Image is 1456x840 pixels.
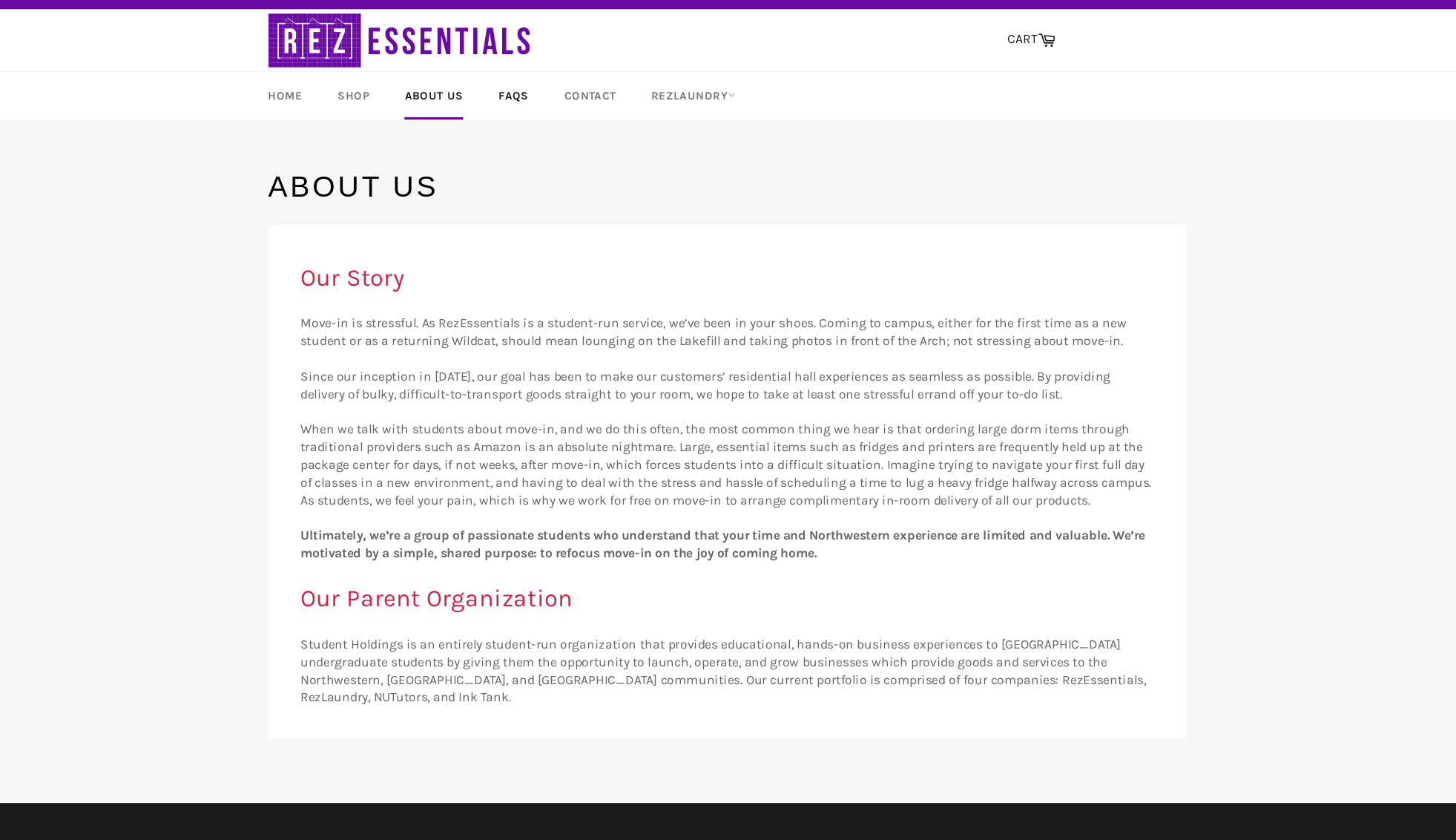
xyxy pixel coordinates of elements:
h2: Our Story [335,248,1121,278]
label: Sign up for the latest news and offers [822,813,1151,829]
p: Student Holdings is an entirely student-run organization that provides educational, hands-on busi... [335,593,1121,658]
a: Shop [355,73,413,117]
h1: About us [306,161,1151,198]
a: Home [291,73,352,117]
p: Move-in is stressful. As RezEssentials is a student-run service, we’ve been in your shoes. Coming... [335,297,1121,525]
a: RezLaundry [644,73,751,117]
img: RezEssentials [306,16,550,73]
a: CART [980,28,1038,59]
a: About Us [416,73,500,117]
a: FAQs [503,73,560,117]
h2: Our Parent Organization [335,544,1121,574]
h4: Like what you're seeing? [822,777,1151,801]
img: aStudentHoldingsNFPcompany_large.png [306,777,662,836]
strong: Ultimately, we’re a group of passionate students who understand that your time and Northwestern e... [335,493,1114,524]
a: Contact [564,73,641,117]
